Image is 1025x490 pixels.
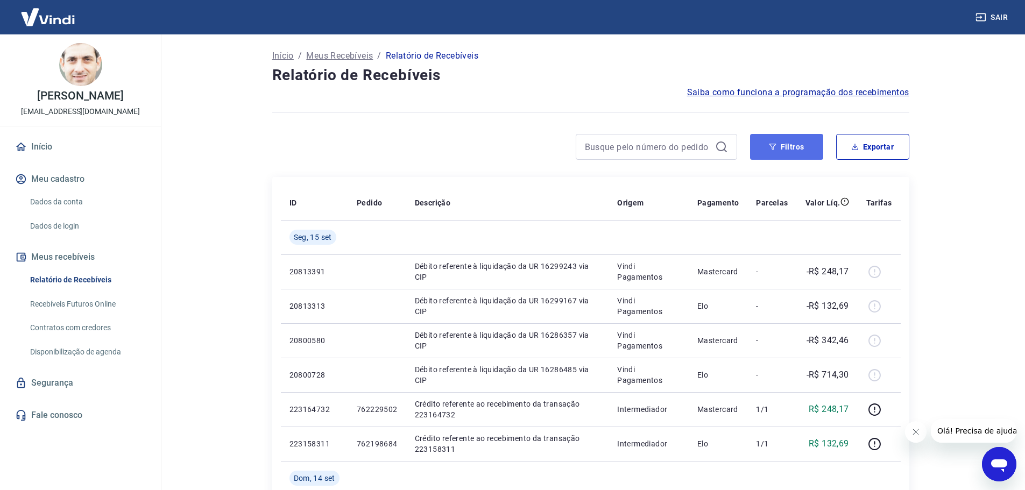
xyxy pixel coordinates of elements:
[26,341,148,363] a: Disponibilização de agenda
[37,90,123,102] p: [PERSON_NAME]
[415,295,600,317] p: Débito referente à liquidação da UR 16299167 via CIP
[697,301,739,311] p: Elo
[756,301,788,311] p: -
[294,232,332,243] span: Seg, 15 set
[289,197,297,208] p: ID
[756,404,788,415] p: 1/1
[805,197,840,208] p: Valor Líq.
[617,197,644,208] p: Origem
[807,334,849,347] p: -R$ 342,46
[807,300,849,313] p: -R$ 132,69
[697,266,739,277] p: Mastercard
[26,215,148,237] a: Dados de login
[585,139,711,155] input: Busque pelo número do pedido
[809,437,849,450] p: R$ 132,69
[357,404,398,415] p: 762229502
[756,266,788,277] p: -
[59,43,102,86] img: 1d029015-0130-407d-a71e-1716c22ba047.jpeg
[289,335,340,346] p: 20800580
[756,335,788,346] p: -
[697,438,739,449] p: Elo
[13,245,148,269] button: Meus recebíveis
[13,1,83,33] img: Vindi
[617,295,680,317] p: Vindi Pagamentos
[13,167,148,191] button: Meu cadastro
[866,197,892,208] p: Tarifas
[13,371,148,395] a: Segurança
[415,330,600,351] p: Débito referente à liquidação da UR 16286357 via CIP
[697,335,739,346] p: Mastercard
[26,293,148,315] a: Recebíveis Futuros Online
[617,330,680,351] p: Vindi Pagamentos
[289,370,340,380] p: 20800728
[357,438,398,449] p: 762198684
[289,301,340,311] p: 20813313
[415,364,600,386] p: Débito referente à liquidação da UR 16286485 via CIP
[294,473,335,484] span: Dom, 14 set
[289,404,340,415] p: 223164732
[13,135,148,159] a: Início
[756,197,788,208] p: Parcelas
[289,266,340,277] p: 20813391
[21,106,140,117] p: [EMAIL_ADDRESS][DOMAIN_NAME]
[26,317,148,339] a: Contratos com credores
[289,438,340,449] p: 223158311
[306,49,373,62] a: Meus Recebíveis
[377,49,381,62] p: /
[272,65,909,86] h4: Relatório de Recebíveis
[756,438,788,449] p: 1/1
[697,370,739,380] p: Elo
[973,8,1012,27] button: Sair
[836,134,909,160] button: Exportar
[697,404,739,415] p: Mastercard
[386,49,478,62] p: Relatório de Recebíveis
[807,368,849,381] p: -R$ 714,30
[298,49,302,62] p: /
[809,403,849,416] p: R$ 248,17
[617,261,680,282] p: Vindi Pagamentos
[931,419,1016,443] iframe: Mensagem da empresa
[807,265,849,278] p: -R$ 248,17
[26,191,148,213] a: Dados da conta
[617,438,680,449] p: Intermediador
[415,261,600,282] p: Débito referente à liquidação da UR 16299243 via CIP
[617,364,680,386] p: Vindi Pagamentos
[905,421,927,443] iframe: Fechar mensagem
[26,269,148,291] a: Relatório de Recebíveis
[687,86,909,99] a: Saiba como funciona a programação dos recebimentos
[697,197,739,208] p: Pagamento
[750,134,823,160] button: Filtros
[415,197,451,208] p: Descrição
[415,399,600,420] p: Crédito referente ao recebimento da transação 223164732
[415,433,600,455] p: Crédito referente ao recebimento da transação 223158311
[6,8,90,16] span: Olá! Precisa de ajuda?
[13,403,148,427] a: Fale conosco
[357,197,382,208] p: Pedido
[756,370,788,380] p: -
[272,49,294,62] a: Início
[982,447,1016,481] iframe: Botão para abrir a janela de mensagens
[617,404,680,415] p: Intermediador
